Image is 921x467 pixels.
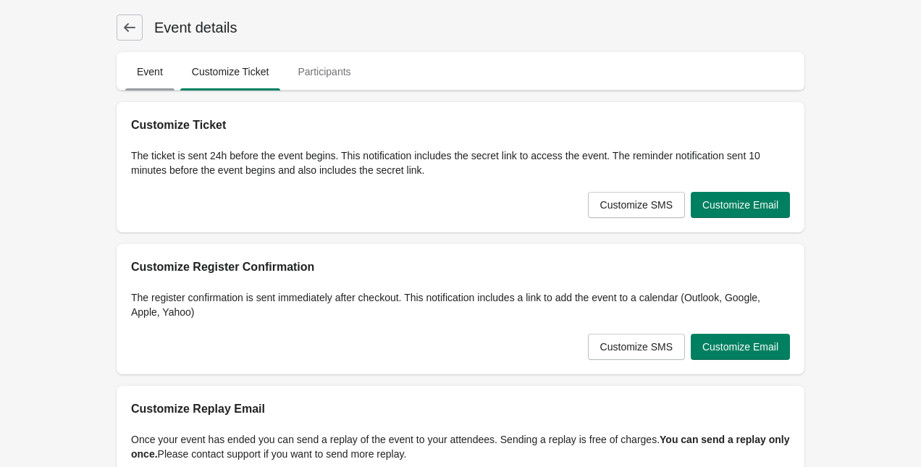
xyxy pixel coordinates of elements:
[588,334,685,360] button: Customize SMS
[131,434,790,460] strong: You can send a replay only once.
[131,148,790,177] p: The ticket is sent 24h before the event begins. This notification includes the secret link to acc...
[691,192,790,218] button: Customize Email
[131,290,790,319] p: The register confirmation is sent immediately after checkout. This notification includes a link t...
[588,192,685,218] button: Customize SMS
[131,432,790,461] p: Once your event has ended you can send a replay of the event to your attendees. Sending a replay ...
[600,199,673,211] span: Customize SMS
[691,334,790,360] button: Customize Email
[125,59,174,85] span: Event
[131,117,790,134] h2: Customize Ticket
[131,400,790,418] h2: Customize Replay Email
[143,17,237,38] h1: Event details
[131,258,790,276] h2: Customize Register Confirmation
[600,341,673,353] span: Customize SMS
[286,59,362,85] span: Participants
[702,341,778,353] span: Customize Email
[702,199,778,211] span: Customize Email
[180,59,281,85] span: Customize Ticket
